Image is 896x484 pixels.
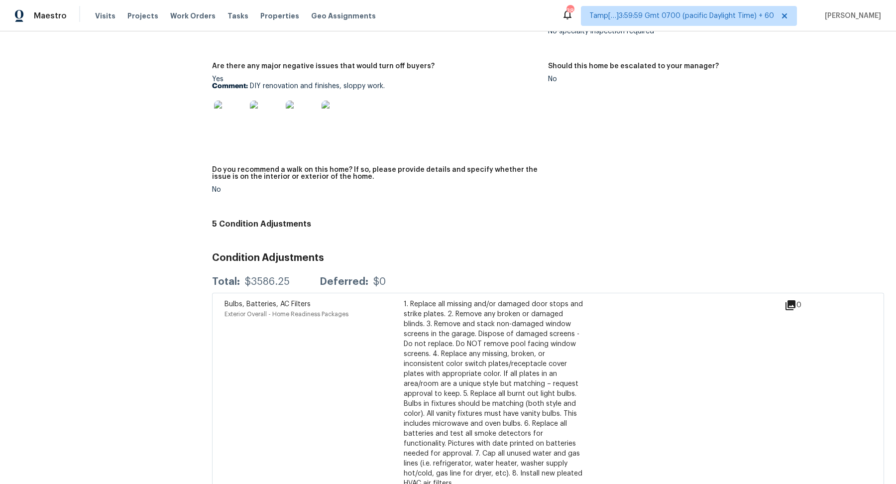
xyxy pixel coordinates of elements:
h5: Should this home be escalated to your manager? [548,63,719,70]
div: No [212,186,540,193]
h5: Are there any major negative issues that would turn off buyers? [212,63,435,70]
div: 382 [566,6,573,16]
span: Bulbs, Batteries, AC Filters [224,301,311,308]
h3: Condition Adjustments [212,253,884,263]
span: Work Orders [170,11,216,21]
span: Maestro [34,11,67,21]
div: Total: [212,277,240,287]
span: Tamp[…]3:59:59 Gmt 0700 (pacific Daylight Time) + 60 [589,11,774,21]
div: $3586.25 [245,277,290,287]
div: Deferred: [320,277,368,287]
div: No specialty inspection required [548,28,876,35]
h4: 5 Condition Adjustments [212,219,884,229]
span: [PERSON_NAME] [821,11,881,21]
div: Yes [212,76,540,138]
span: Tasks [227,12,248,19]
span: Properties [260,11,299,21]
div: $0 [373,277,386,287]
span: Visits [95,11,115,21]
span: Geo Assignments [311,11,376,21]
span: Exterior Overall - Home Readiness Packages [224,311,348,317]
div: 0 [784,299,833,311]
div: No [548,76,876,83]
span: Projects [127,11,158,21]
p: DIY renovation and finishes, sloppy work. [212,83,540,90]
h5: Do you recommend a walk on this home? If so, please provide details and specify whether the issue... [212,166,540,180]
b: Comment: [212,83,248,90]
